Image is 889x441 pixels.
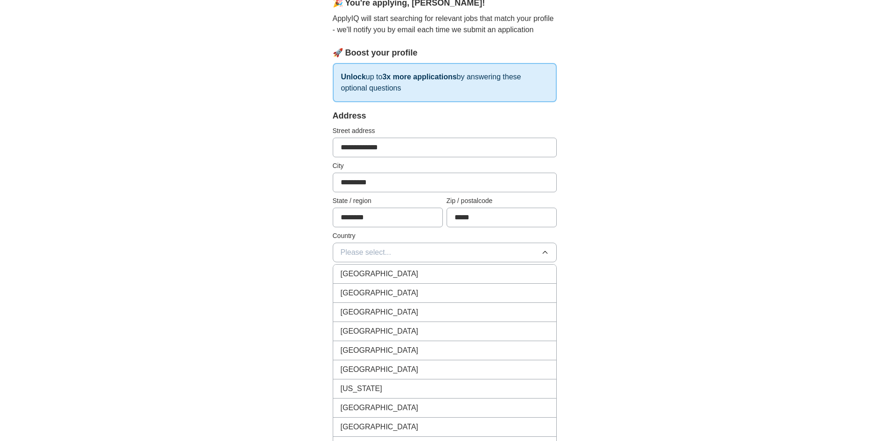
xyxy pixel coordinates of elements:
[333,231,557,241] label: Country
[341,345,419,356] span: [GEOGRAPHIC_DATA]
[341,326,419,337] span: [GEOGRAPHIC_DATA]
[333,63,557,102] p: up to by answering these optional questions
[333,161,557,171] label: City
[341,287,419,299] span: [GEOGRAPHIC_DATA]
[341,268,419,280] span: [GEOGRAPHIC_DATA]
[341,383,382,394] span: [US_STATE]
[341,307,419,318] span: [GEOGRAPHIC_DATA]
[447,196,557,206] label: Zip / postalcode
[341,247,392,258] span: Please select...
[333,196,443,206] label: State / region
[341,364,419,375] span: [GEOGRAPHIC_DATA]
[333,47,557,59] div: 🚀 Boost your profile
[333,110,557,122] div: Address
[333,243,557,262] button: Please select...
[333,126,557,136] label: Street address
[382,73,456,81] strong: 3x more applications
[341,73,366,81] strong: Unlock
[341,421,419,433] span: [GEOGRAPHIC_DATA]
[333,13,557,35] p: ApplyIQ will start searching for relevant jobs that match your profile - we'll notify you by emai...
[341,402,419,413] span: [GEOGRAPHIC_DATA]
